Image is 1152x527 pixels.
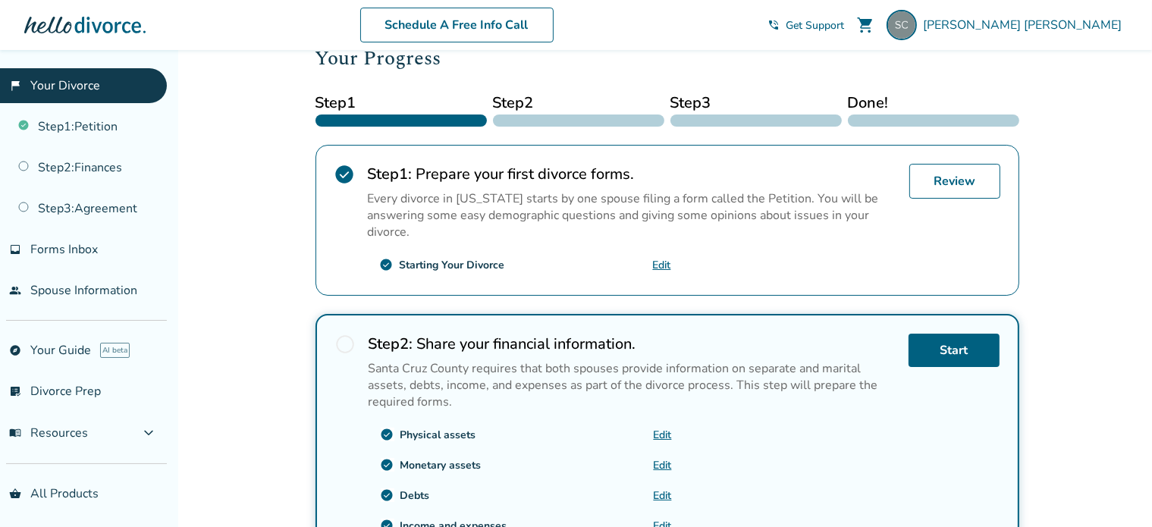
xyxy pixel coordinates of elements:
[9,344,21,356] span: explore
[9,427,21,439] span: menu_book
[653,258,671,272] a: Edit
[400,258,505,272] div: Starting Your Divorce
[654,428,672,442] a: Edit
[315,92,487,114] span: Step 1
[360,8,554,42] a: Schedule A Free Info Call
[100,343,130,358] span: AI beta
[368,164,413,184] strong: Step 1 :
[767,18,844,33] a: phone_in_talkGet Support
[381,458,394,472] span: check_circle
[654,458,672,472] a: Edit
[400,488,430,503] div: Debts
[923,17,1128,33] span: [PERSON_NAME] [PERSON_NAME]
[654,488,672,503] a: Edit
[380,258,394,271] span: check_circle
[381,428,394,441] span: check_circle
[381,488,394,502] span: check_circle
[909,164,1000,199] a: Review
[9,243,21,256] span: inbox
[335,334,356,355] span: radio_button_unchecked
[368,190,897,240] p: Every divorce in [US_STATE] starts by one spouse filing a form called the Petition. You will be a...
[909,334,1000,367] a: Start
[369,334,896,354] h2: Share your financial information.
[140,424,158,442] span: expand_more
[767,19,780,31] span: phone_in_talk
[9,385,21,397] span: list_alt_check
[670,92,842,114] span: Step 3
[887,10,917,40] img: shwetha001@gmail.com
[30,241,98,258] span: Forms Inbox
[334,164,356,185] span: check_circle
[369,360,896,410] p: Santa Cruz County requires that both spouses provide information on separate and marital assets, ...
[369,334,413,354] strong: Step 2 :
[786,18,844,33] span: Get Support
[9,284,21,296] span: people
[856,16,874,34] span: shopping_cart
[400,458,482,472] div: Monetary assets
[368,164,897,184] h2: Prepare your first divorce forms.
[848,92,1019,114] span: Done!
[1076,454,1152,527] iframe: Chat Widget
[400,428,476,442] div: Physical assets
[9,80,21,92] span: flag_2
[315,43,1019,74] h2: Your Progress
[9,488,21,500] span: shopping_basket
[9,425,88,441] span: Resources
[493,92,664,114] span: Step 2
